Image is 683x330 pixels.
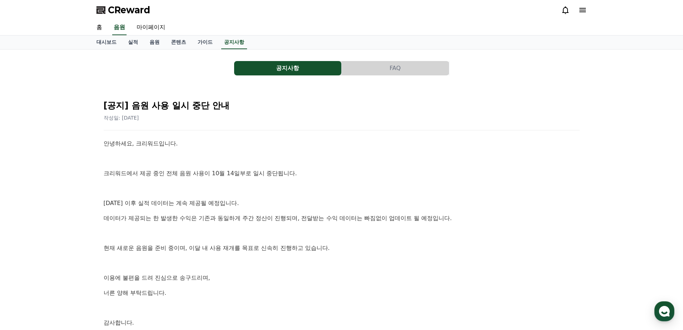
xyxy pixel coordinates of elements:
[104,115,139,121] span: 작성일: [DATE]
[221,36,247,49] a: 공지사항
[165,36,192,49] a: 콘텐츠
[104,100,580,111] h2: [공지] 음원 사용 일시 중단 안내
[112,20,127,35] a: 음원
[104,199,580,208] p: [DATE] 이후 실적 데이터는 계속 제공될 예정입니다.
[144,36,165,49] a: 음원
[108,4,150,16] span: CReward
[91,20,108,35] a: 홈
[104,318,580,327] p: 감사합니다.
[104,214,580,223] p: 데이터가 제공되는 한 발생한 수익은 기존과 동일하게 주간 정산이 진행되며, 전달받는 수익 데이터는 빠짐없이 업데이트 될 예정입니다.
[342,61,449,75] button: FAQ
[234,61,342,75] a: 공지사항
[122,36,144,49] a: 실적
[91,36,122,49] a: 대시보드
[131,20,171,35] a: 마이페이지
[104,243,580,253] p: 현재 새로운 음원을 준비 중이며, 이달 내 사용 재개를 목표로 신속히 진행하고 있습니다.
[104,139,580,148] p: 안녕하세요, 크리워드입니다.
[104,288,580,298] p: 너른 양해 부탁드립니다.
[104,273,580,283] p: 이용에 불편을 드려 진심으로 송구드리며,
[234,61,341,75] button: 공지사항
[96,4,150,16] a: CReward
[192,36,218,49] a: 가이드
[104,169,580,178] p: 크리워드에서 제공 중인 전체 음원 사용이 10월 14일부로 일시 중단됩니다.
